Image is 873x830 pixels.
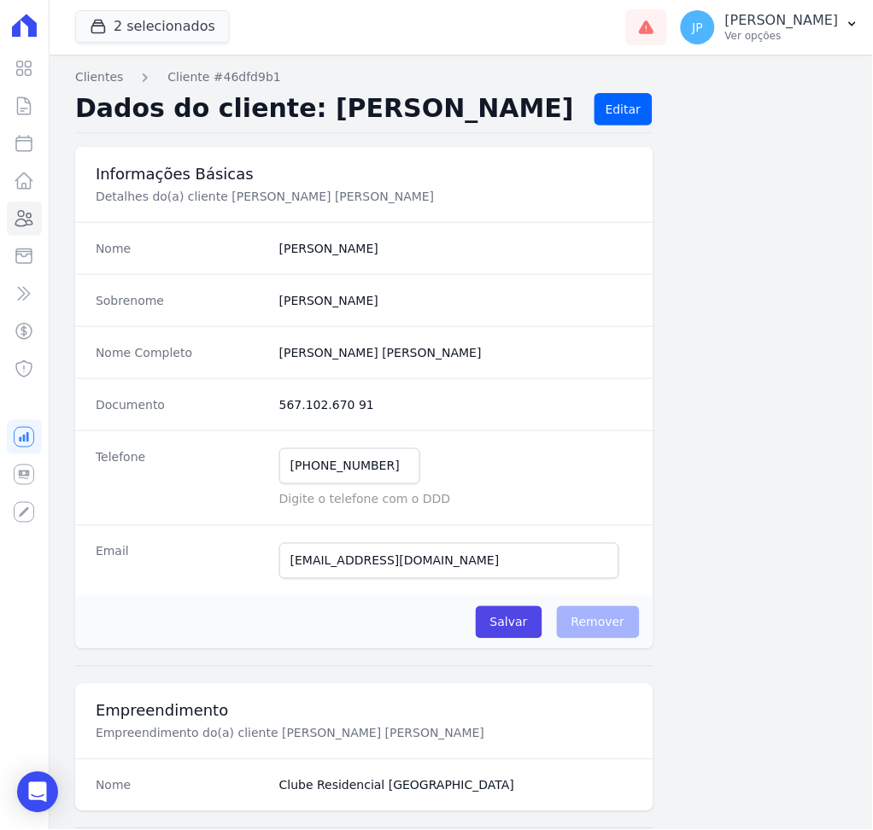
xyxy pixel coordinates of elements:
p: [PERSON_NAME] [725,12,839,29]
a: Cliente #46dfd9b1 [167,68,281,86]
nav: Breadcrumb [75,68,846,86]
dt: Nome [96,777,266,794]
p: Digite o telefone com o DDD [279,491,633,508]
dt: Documento [96,396,266,413]
dt: Sobrenome [96,292,266,309]
dt: Email [96,543,266,579]
dd: Clube Residencial [GEOGRAPHIC_DATA] [279,777,633,794]
p: Ver opções [725,29,839,43]
dt: Nome Completo [96,344,266,361]
input: Salvar [476,606,542,639]
h3: Empreendimento [96,701,633,722]
dt: Nome [96,240,266,257]
p: Empreendimento do(a) cliente [PERSON_NAME] [PERSON_NAME] [96,725,633,742]
button: 2 selecionados [75,10,230,43]
h3: Informações Básicas [96,164,633,184]
span: JP [693,21,704,33]
dd: [PERSON_NAME] [279,240,633,257]
dt: Telefone [96,448,266,508]
button: JP [PERSON_NAME] Ver opções [667,3,873,51]
p: Detalhes do(a) cliente [PERSON_NAME] [PERSON_NAME] [96,188,633,205]
h2: Dados do cliente: [PERSON_NAME] [75,93,581,126]
div: Open Intercom Messenger [17,772,58,813]
dd: [PERSON_NAME] [279,292,633,309]
dd: [PERSON_NAME] [PERSON_NAME] [279,344,633,361]
a: Editar [595,93,652,126]
a: Clientes [75,68,123,86]
span: Remover [557,606,640,639]
dd: 567.102.670 91 [279,396,633,413]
